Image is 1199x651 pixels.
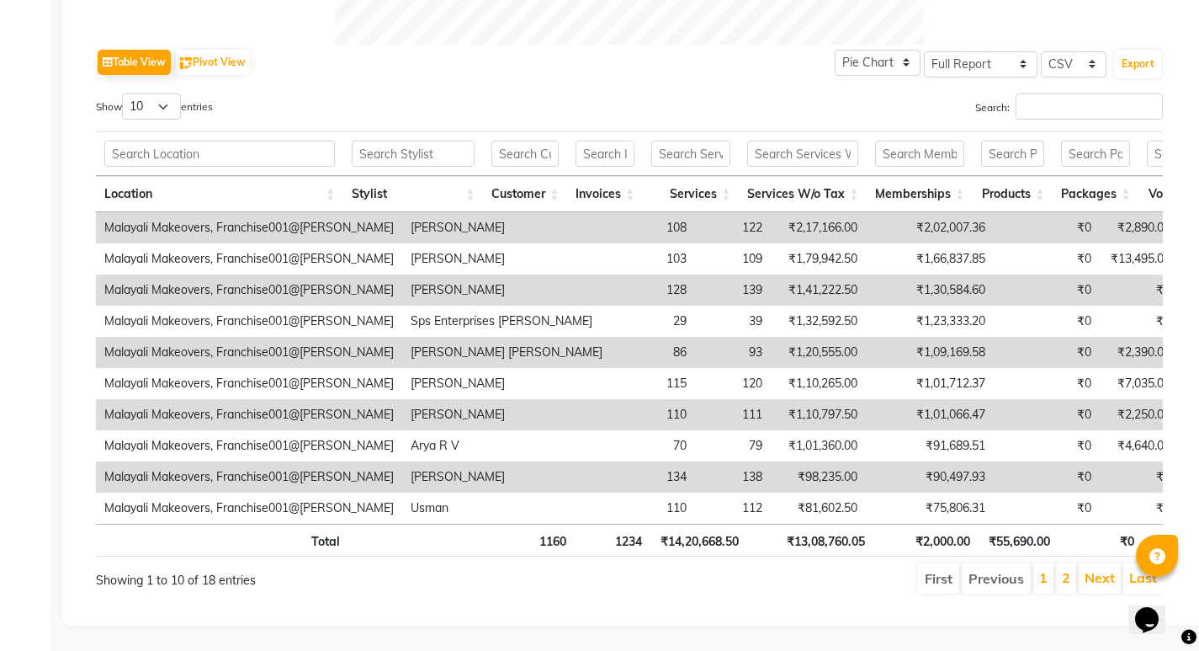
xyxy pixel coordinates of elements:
td: ₹0 [1100,493,1179,524]
a: 2 [1062,569,1070,586]
td: 115 [611,368,695,399]
td: 128 [611,275,695,306]
th: 1234 [575,524,650,557]
input: Search Location [104,141,335,167]
td: 70 [611,430,695,462]
td: [PERSON_NAME] [402,275,611,306]
th: 1160 [491,524,575,557]
td: Malayali Makeovers, Franchise001@[PERSON_NAME] [96,430,402,462]
th: ₹13,08,760.05 [747,524,873,557]
label: Show entries [96,93,213,120]
td: 86 [611,337,695,368]
th: ₹55,690.00 [979,524,1058,557]
td: Malayali Makeovers, Franchise001@[PERSON_NAME] [96,212,402,243]
td: ₹0 [1100,275,1179,306]
td: ₹2,17,166.00 [771,212,866,243]
td: ₹81,602.50 [771,493,866,524]
td: ₹1,30,584.60 [866,275,994,306]
th: Total [96,524,348,557]
td: Malayali Makeovers, Franchise001@[PERSON_NAME] [96,462,402,493]
td: [PERSON_NAME] [402,462,611,493]
td: ₹0 [994,368,1100,399]
button: Table View [98,50,171,75]
td: [PERSON_NAME] [PERSON_NAME] [402,337,611,368]
td: [PERSON_NAME] [402,368,611,399]
td: 111 [695,399,771,430]
td: [PERSON_NAME] [402,243,611,275]
th: Products: activate to sort column ascending [973,176,1053,212]
td: 103 [611,243,695,275]
td: ₹0 [994,243,1100,275]
td: 109 [695,243,771,275]
td: Malayali Makeovers, Franchise001@[PERSON_NAME] [96,399,402,430]
input: Search Stylist [352,141,475,167]
td: ₹75,806.31 [866,493,994,524]
td: ₹0 [994,430,1100,462]
td: 29 [611,306,695,337]
td: ₹4,640.00 [1100,430,1179,462]
td: [PERSON_NAME] [402,212,611,243]
a: Last [1129,569,1157,586]
input: Search Customer [491,141,559,167]
td: ₹1,01,066.47 [866,399,994,430]
td: 108 [611,212,695,243]
td: 110 [611,399,695,430]
td: ₹0 [1100,306,1179,337]
input: Search Packages [1061,141,1130,167]
td: ₹0 [994,399,1100,430]
td: 134 [611,462,695,493]
th: Stylist: activate to sort column ascending [343,176,483,212]
th: Invoices: activate to sort column ascending [567,176,643,212]
td: Arya R V [402,430,611,462]
td: ₹13,495.00 [1100,243,1179,275]
td: Malayali Makeovers, Franchise001@[PERSON_NAME] [96,275,402,306]
th: Services W/o Tax: activate to sort column ascending [739,176,867,212]
td: ₹1,32,592.50 [771,306,866,337]
td: ₹1,20,555.00 [771,337,866,368]
button: Export [1115,50,1161,78]
td: ₹0 [994,275,1100,306]
td: ₹98,235.00 [771,462,866,493]
td: ₹0 [1100,462,1179,493]
td: ₹2,890.00 [1100,212,1179,243]
input: Search Memberships [875,141,964,167]
td: ₹90,497.93 [866,462,994,493]
td: ₹2,250.00 [1100,399,1179,430]
td: 39 [695,306,771,337]
iframe: chat widget [1128,584,1182,634]
td: ₹1,41,222.50 [771,275,866,306]
select: Showentries [122,93,181,120]
td: Sps Enterprises [PERSON_NAME] [402,306,611,337]
td: Usman [402,493,611,524]
a: 1 [1039,569,1048,586]
td: Malayali Makeovers, Franchise001@[PERSON_NAME] [96,306,402,337]
th: ₹2,000.00 [873,524,979,557]
td: Malayali Makeovers, Franchise001@[PERSON_NAME] [96,368,402,399]
th: Packages: activate to sort column ascending [1053,176,1138,212]
td: Malayali Makeovers, Franchise001@[PERSON_NAME] [96,493,402,524]
td: ₹7,035.00 [1100,368,1179,399]
td: Malayali Makeovers, Franchise001@[PERSON_NAME] [96,243,402,275]
td: ₹1,01,360.00 [771,430,866,462]
td: ₹0 [994,306,1100,337]
td: ₹1,79,942.50 [771,243,866,275]
input: Search Products [981,141,1044,167]
th: Services: activate to sort column ascending [643,176,739,212]
td: ₹1,66,837.85 [866,243,994,275]
th: ₹14,20,668.50 [650,524,747,557]
td: ₹1,01,712.37 [866,368,994,399]
td: ₹1,10,797.50 [771,399,866,430]
td: [PERSON_NAME] [402,399,611,430]
td: 139 [695,275,771,306]
td: ₹0 [994,462,1100,493]
input: Search Invoices [576,141,634,167]
td: ₹1,10,265.00 [771,368,866,399]
th: Location: activate to sort column ascending [96,176,343,212]
td: ₹1,09,169.58 [866,337,994,368]
td: ₹91,689.51 [866,430,994,462]
label: Search: [975,93,1163,120]
td: ₹0 [994,212,1100,243]
td: 138 [695,462,771,493]
input: Search Services [651,141,730,167]
th: ₹0 [1058,524,1143,557]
